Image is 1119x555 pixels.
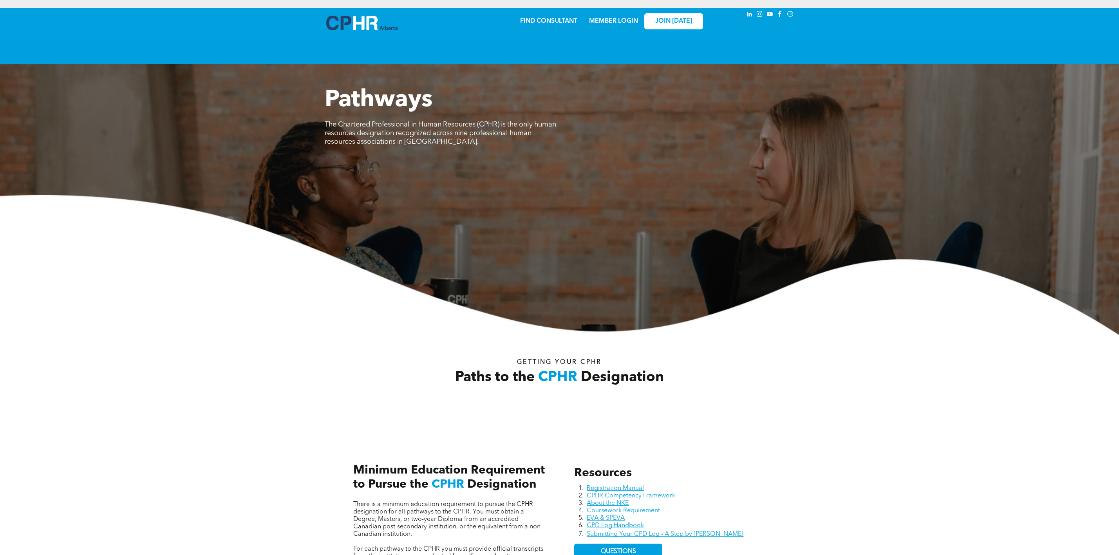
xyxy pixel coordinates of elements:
[325,89,432,112] span: Pathways
[587,500,629,506] a: About the NKE
[517,359,602,365] span: Getting your Cphr
[353,501,542,537] span: There is a minimum education requirement to pursue the CPHR designation for all pathways to the C...
[587,531,743,537] a: Submitting Your CPD Log - A Step by [PERSON_NAME]
[353,465,545,490] span: Minimum Education Requirement to Pursue the
[766,10,774,20] a: youtube
[587,485,644,492] a: Registration Manual
[587,522,644,529] a: CPD Log Handbook
[467,479,536,490] span: Designation
[587,493,675,499] a: CPHR Competency Framework
[644,13,703,29] a: JOIN [DATE]
[574,467,632,479] span: Resources
[587,515,625,521] a: EVA & SPEVA
[587,508,660,514] a: Coursework Requirement
[325,121,556,145] span: The Chartered Professional in Human Resources (CPHR) is the only human resources designation reco...
[520,18,577,24] a: FIND CONSULTANT
[326,16,398,30] img: A blue and white logo for cp alberta
[786,10,795,20] a: Social network
[745,10,754,20] a: linkedin
[776,10,785,20] a: facebook
[538,371,577,385] span: CPHR
[655,18,692,25] span: JOIN [DATE]
[455,371,535,385] span: Paths to the
[581,371,664,385] span: Designation
[432,479,464,490] span: CPHR
[756,10,764,20] a: instagram
[589,18,638,24] a: MEMBER LOGIN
